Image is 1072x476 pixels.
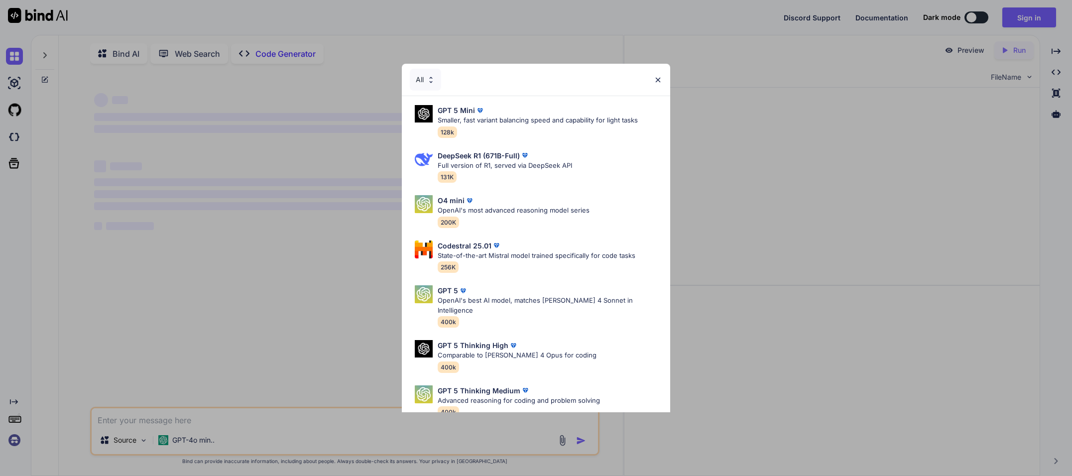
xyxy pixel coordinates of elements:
[438,296,662,315] p: OpenAI's best AI model, matches [PERSON_NAME] 4 Sonnet in Intelligence
[415,150,433,168] img: Pick Models
[491,240,501,250] img: premium
[458,286,468,296] img: premium
[654,76,662,84] img: close
[438,116,638,125] p: Smaller, fast variant balancing speed and capability for light tasks
[438,285,458,296] p: GPT 5
[438,161,572,171] p: Full version of R1, served via DeepSeek API
[438,195,465,206] p: O4 mini
[415,195,433,213] img: Pick Models
[438,105,475,116] p: GPT 5 Mini
[438,261,459,273] span: 256K
[508,341,518,351] img: premium
[415,105,433,122] img: Pick Models
[438,396,600,406] p: Advanced reasoning for coding and problem solving
[410,69,441,91] div: All
[438,361,459,373] span: 400k
[520,385,530,395] img: premium
[427,76,435,84] img: Pick Models
[438,217,459,228] span: 200K
[415,385,433,403] img: Pick Models
[438,150,520,161] p: DeepSeek R1 (671B-Full)
[475,106,485,116] img: premium
[438,126,457,138] span: 128k
[520,150,530,160] img: premium
[438,406,459,418] span: 400k
[438,251,635,261] p: State-of-the-art Mistral model trained specifically for code tasks
[415,340,433,357] img: Pick Models
[415,240,433,258] img: Pick Models
[438,206,590,216] p: OpenAI's most advanced reasoning model series
[415,285,433,303] img: Pick Models
[438,240,491,251] p: Codestral 25.01
[438,316,459,328] span: 400k
[438,351,596,360] p: Comparable to [PERSON_NAME] 4 Opus for coding
[438,340,508,351] p: GPT 5 Thinking High
[438,171,457,183] span: 131K
[438,385,520,396] p: GPT 5 Thinking Medium
[465,196,475,206] img: premium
